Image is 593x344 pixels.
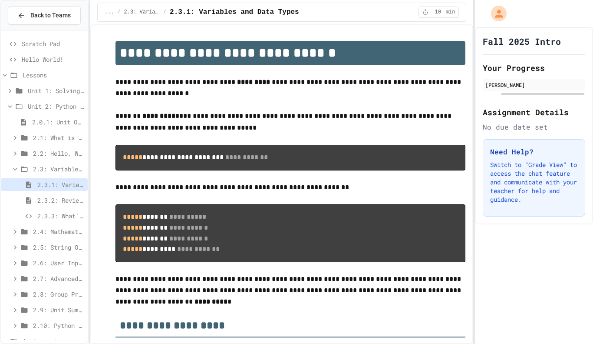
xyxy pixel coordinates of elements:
span: Unit 2: Python Fundamentals [28,102,84,111]
div: My Account [482,3,509,23]
span: min [446,9,455,16]
div: [PERSON_NAME] [485,81,583,89]
span: 2.3: Variables and Data Types [124,9,160,16]
iframe: chat widget [521,271,584,308]
span: / [117,9,120,16]
h2: Your Progress [483,62,585,74]
span: ... [105,9,114,16]
span: Unit 1: Solving Problems in Computer Science [28,86,84,95]
span: 2.7: Advanced Math [33,274,84,283]
span: Lessons [23,70,84,80]
span: 2.10: Python Fundamentals Exam [33,321,84,330]
span: 2.3.3: What's the Type? [37,211,84,220]
span: 2.4: Mathematical Operators [33,227,84,236]
h1: Fall 2025 Intro [483,35,561,47]
h2: Assignment Details [483,106,585,118]
div: No due date set [483,122,585,132]
h3: Need Help? [490,147,578,157]
p: Switch to "Grade View" to access the chat feature and communicate with your teacher for help and ... [490,160,578,204]
span: 2.1: What is Code? [33,133,84,142]
span: / [163,9,166,16]
span: Back to Teams [30,11,71,20]
span: Scratch Pad [22,39,84,48]
iframe: chat widget [557,309,584,335]
span: 10 [431,9,445,16]
span: 2.3.1: Variables and Data Types [170,7,299,17]
span: 2.6: User Input [33,258,84,267]
span: Hello World! [22,55,84,64]
button: Back to Teams [8,6,81,25]
span: 2.3: Variables and Data Types [33,164,84,174]
span: 2.5: String Operators [33,243,84,252]
span: 2.2: Hello, World! [33,149,84,158]
span: 2.9: Unit Summary [33,305,84,314]
span: 2.0.1: Unit Overview [32,117,84,127]
span: 2.3.2: Review - Variables and Data Types [37,196,84,205]
span: 2.8: Group Project - Mad Libs [33,290,84,299]
span: 2.3.1: Variables and Data Types [37,180,84,189]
